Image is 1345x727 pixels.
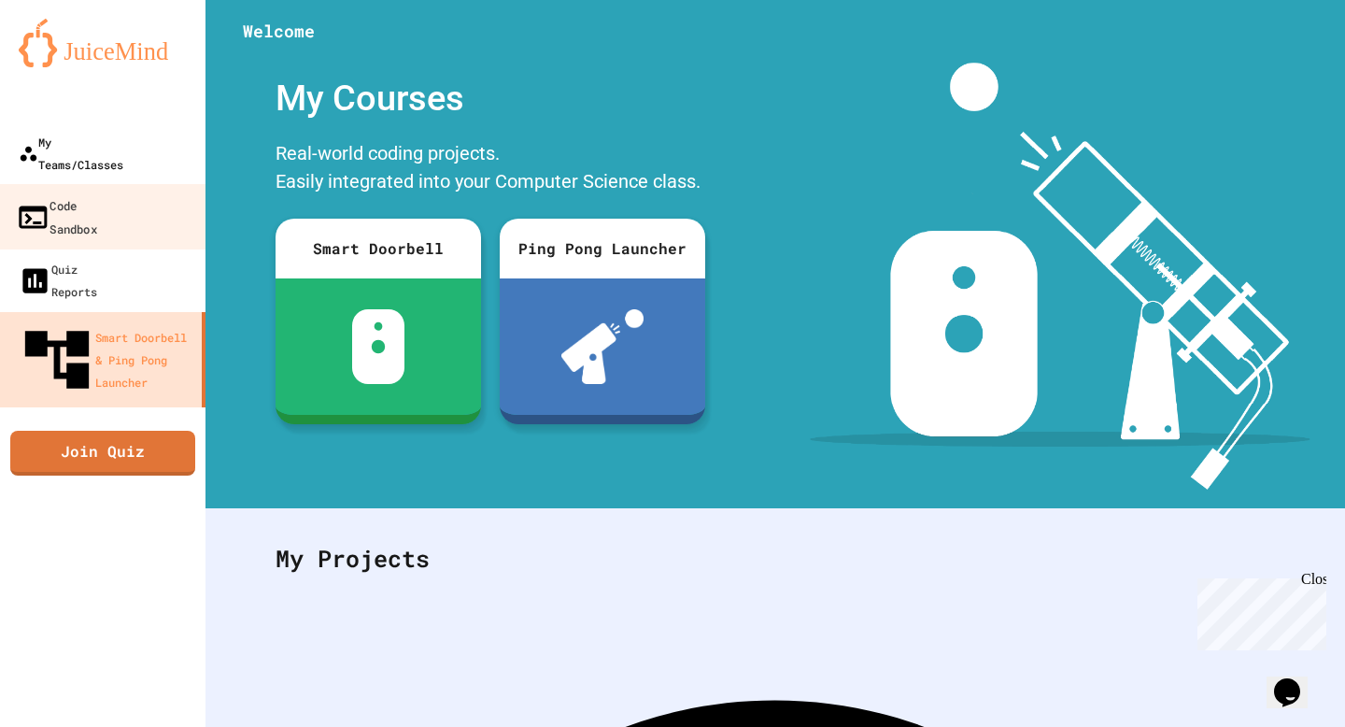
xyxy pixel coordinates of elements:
div: My Teams/Classes [19,131,123,176]
div: Ping Pong Launcher [500,219,705,278]
iframe: chat widget [1267,652,1326,708]
img: logo-orange.svg [19,19,187,67]
div: Real-world coding projects. Easily integrated into your Computer Science class. [266,135,715,205]
div: Code Sandbox [16,193,97,239]
a: Join Quiz [10,431,195,476]
div: Smart Doorbell [276,219,481,278]
div: My Courses [266,63,715,135]
iframe: chat widget [1190,571,1326,650]
img: sdb-white.svg [352,309,405,384]
img: banner-image-my-projects.png [810,63,1310,490]
div: My Projects [257,522,1294,595]
div: Quiz Reports [19,258,97,303]
div: Chat with us now!Close [7,7,129,119]
div: Smart Doorbell & Ping Pong Launcher [19,321,194,398]
img: ppl-with-ball.png [561,309,644,384]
